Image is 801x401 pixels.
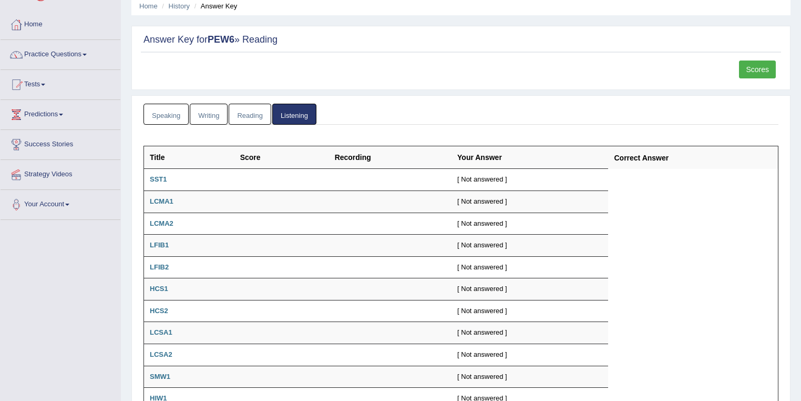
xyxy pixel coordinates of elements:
[329,146,451,169] th: Recording
[457,197,602,207] div: [ Not answered ]
[1,10,120,36] a: Home
[169,2,190,10] a: History
[143,35,778,45] h2: Answer Key for » Reading
[229,104,271,125] a: Reading
[208,34,234,45] strong: PEW6
[457,263,602,273] div: [ Not answered ]
[150,219,173,227] b: LCMA2
[234,146,329,169] th: Score
[143,104,189,125] a: Speaking
[451,146,608,169] th: Your Answer
[1,130,120,156] a: Success Stories
[150,373,170,380] b: SMW1
[190,104,228,125] a: Writing
[150,350,172,358] b: LCSA2
[457,219,602,229] div: [ Not answered ]
[457,284,602,294] div: [ Not answered ]
[150,307,168,315] b: HCS2
[1,40,120,66] a: Practice Questions
[1,100,120,126] a: Predictions
[150,263,169,271] b: LFIB2
[150,197,173,205] b: LCMA1
[272,104,316,125] a: Listening
[457,328,602,338] div: [ Not answered ]
[457,175,602,185] div: [ Not answered ]
[144,146,234,169] th: Title
[1,190,120,216] a: Your Account
[457,372,602,382] div: [ Not answered ]
[150,328,172,336] b: LCSA1
[150,175,167,183] b: SST1
[739,61,776,78] a: Scores
[192,1,238,11] li: Answer Key
[150,285,168,293] b: HCS1
[139,2,158,10] a: Home
[150,241,169,249] b: LFIB1
[457,306,602,316] div: [ Not answered ]
[1,70,120,96] a: Tests
[608,146,778,169] th: Correct Answer
[457,350,602,360] div: [ Not answered ]
[457,240,602,250] div: [ Not answered ]
[1,160,120,186] a: Strategy Videos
